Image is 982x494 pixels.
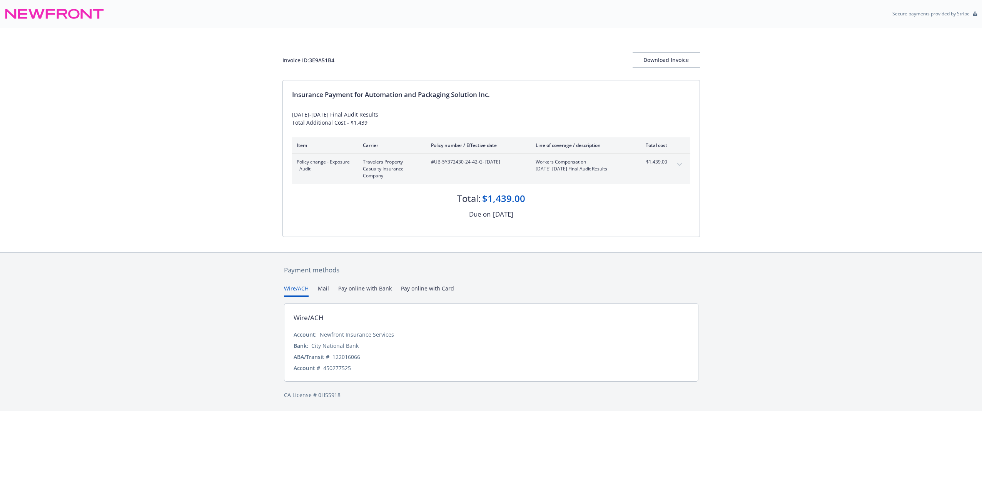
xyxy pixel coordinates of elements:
[294,330,317,339] div: Account:
[673,159,686,171] button: expand content
[338,284,392,297] button: Pay online with Bank
[294,364,320,372] div: Account #
[320,330,394,339] div: Newfront Insurance Services
[536,159,626,172] span: Workers Compensation[DATE]-[DATE] Final Audit Results
[401,284,454,297] button: Pay online with Card
[431,142,523,149] div: Policy number / Effective date
[284,391,698,399] div: CA License # 0H55918
[638,142,667,149] div: Total cost
[363,159,419,179] span: Travelers Property Casualty Insurance Company
[294,313,324,323] div: Wire/ACH
[469,209,491,219] div: Due on
[363,142,419,149] div: Carrier
[482,192,525,205] div: $1,439.00
[284,265,698,275] div: Payment methods
[311,342,359,350] div: City National Bank
[638,159,667,165] span: $1,439.00
[318,284,329,297] button: Mail
[323,364,351,372] div: 450277525
[294,342,308,350] div: Bank:
[292,110,690,127] div: [DATE]-[DATE] Final Audit Results Total Additional Cost - $1,439
[297,142,351,149] div: Item
[297,159,351,172] span: Policy change - Exposure - Audit
[332,353,360,361] div: 122016066
[892,10,970,17] p: Secure payments provided by Stripe
[284,284,309,297] button: Wire/ACH
[536,142,626,149] div: Line of coverage / description
[536,159,626,165] span: Workers Compensation
[282,56,334,64] div: Invoice ID: 3E9A51B4
[457,192,481,205] div: Total:
[633,52,700,68] button: Download Invoice
[294,353,329,361] div: ABA/Transit #
[493,209,513,219] div: [DATE]
[431,159,523,165] span: #UB-5Y372430-24-42-G - [DATE]
[292,154,690,184] div: Policy change - Exposure - AuditTravelers Property Casualty Insurance Company#UB-5Y372430-24-42-G...
[633,53,700,67] div: Download Invoice
[292,90,690,100] div: Insurance Payment for Automation and Packaging Solution Inc.
[536,165,626,172] span: [DATE]-[DATE] Final Audit Results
